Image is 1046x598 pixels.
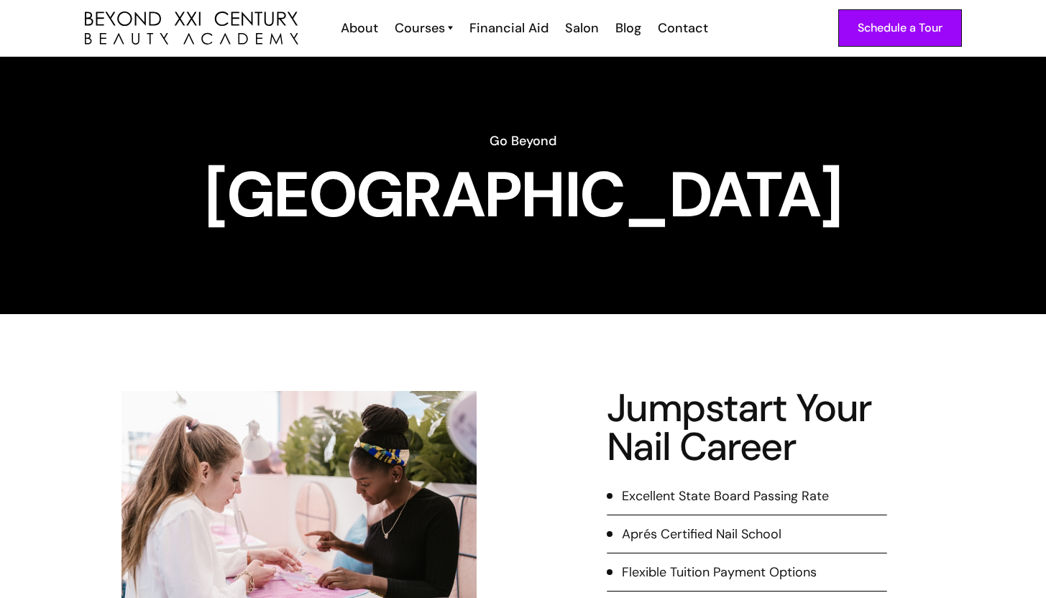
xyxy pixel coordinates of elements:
a: About [331,19,385,37]
div: Salon [565,19,599,37]
a: Salon [556,19,606,37]
div: Financial Aid [469,19,549,37]
div: Courses [395,19,445,37]
h2: Jumpstart Your Nail Career [607,389,887,466]
img: beyond 21st century beauty academy logo [85,11,298,45]
strong: [GEOGRAPHIC_DATA] [204,154,841,236]
a: Contact [648,19,715,37]
div: Aprés Certified Nail School [622,525,781,543]
div: Flexible Tuition Payment Options [622,563,817,581]
a: home [85,11,298,45]
a: Courses [395,19,453,37]
a: Blog [606,19,648,37]
div: Contact [658,19,708,37]
a: Financial Aid [460,19,556,37]
div: Schedule a Tour [858,19,942,37]
div: Blog [615,19,641,37]
a: Schedule a Tour [838,9,962,47]
div: Excellent State Board Passing Rate [622,487,829,505]
div: About [341,19,378,37]
h6: Go Beyond [85,132,962,150]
